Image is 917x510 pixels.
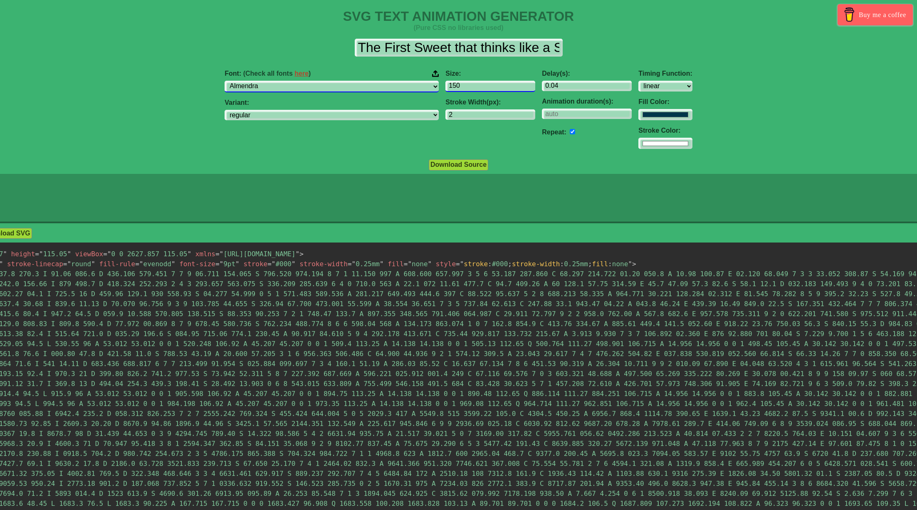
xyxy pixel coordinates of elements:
span: " [272,260,276,268]
input: auto [542,109,632,119]
span: stroke-width [299,260,348,268]
span: stroke-width [512,260,560,268]
label: Stroke Width(px): [445,99,535,106]
span: " [296,250,300,258]
span: > [632,260,636,268]
span: none [404,260,432,268]
span: stroke [243,260,267,268]
img: Buy me a coffee [842,7,857,22]
span: > [299,250,304,258]
input: auto [570,129,575,134]
span: " [139,260,143,268]
span: xmlns [195,250,215,258]
span: #000 0.25mm none [464,260,628,268]
span: ; [588,260,592,268]
label: Delay(s): [542,70,632,77]
span: stroke [464,260,488,268]
span: =" [456,260,464,268]
label: Size: [445,70,535,77]
span: 115.05 [35,250,71,258]
span: " [220,260,224,268]
span: " [67,250,71,258]
span: 0 0 2627.857 115.05 [103,250,191,258]
span: " [3,250,7,258]
label: Animation duration(s): [542,98,632,105]
label: Variant: [225,99,439,106]
label: Repeat: [542,129,566,136]
span: = [267,260,272,268]
span: fill-rule [99,260,136,268]
span: Font: [225,70,311,77]
input: 0.1s [542,81,632,91]
input: 2px [445,109,535,120]
span: " [171,260,175,268]
span: : [560,260,564,268]
span: " [220,250,224,258]
span: " [428,260,432,268]
span: " [380,260,384,268]
span: = [404,260,408,268]
span: fill [592,260,608,268]
input: 100 [445,81,535,92]
label: Timing Function: [638,70,692,77]
span: " [408,260,412,268]
span: " [91,260,95,268]
span: " [292,260,296,268]
span: : [488,260,492,268]
span: " [352,260,356,268]
span: " [235,260,240,268]
span: height [11,250,35,258]
span: [URL][DOMAIN_NAME] [215,250,299,258]
span: style [436,260,456,268]
span: ; [508,260,512,268]
span: evenodd [135,260,175,268]
span: : [608,260,612,268]
span: = [348,260,352,268]
span: 0.25mm [348,260,384,268]
span: fill [388,260,404,268]
label: Fill Color: [638,98,692,106]
span: #000 [267,260,295,268]
span: 9pt [215,260,240,268]
span: (Check all fonts ) [243,70,311,77]
span: " [187,250,191,258]
label: Stroke Color: [638,127,692,134]
span: round [63,260,95,268]
span: stroke-linecap [7,260,63,268]
span: = [63,260,67,268]
button: Download Source [429,159,488,170]
input: Input Text Here [355,39,563,57]
span: viewBox [75,250,103,258]
img: Upload your font [432,70,439,77]
span: = [135,260,139,268]
span: " [628,260,632,268]
span: font-size [179,260,215,268]
span: " [67,260,71,268]
span: " [107,250,111,258]
span: Buy me a coffee [859,7,906,22]
span: " [39,250,43,258]
span: = [215,260,220,268]
a: here [294,70,309,77]
span: = [215,250,220,258]
a: Buy me a coffee [838,4,913,25]
span: = [103,250,107,258]
span: = [35,250,39,258]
